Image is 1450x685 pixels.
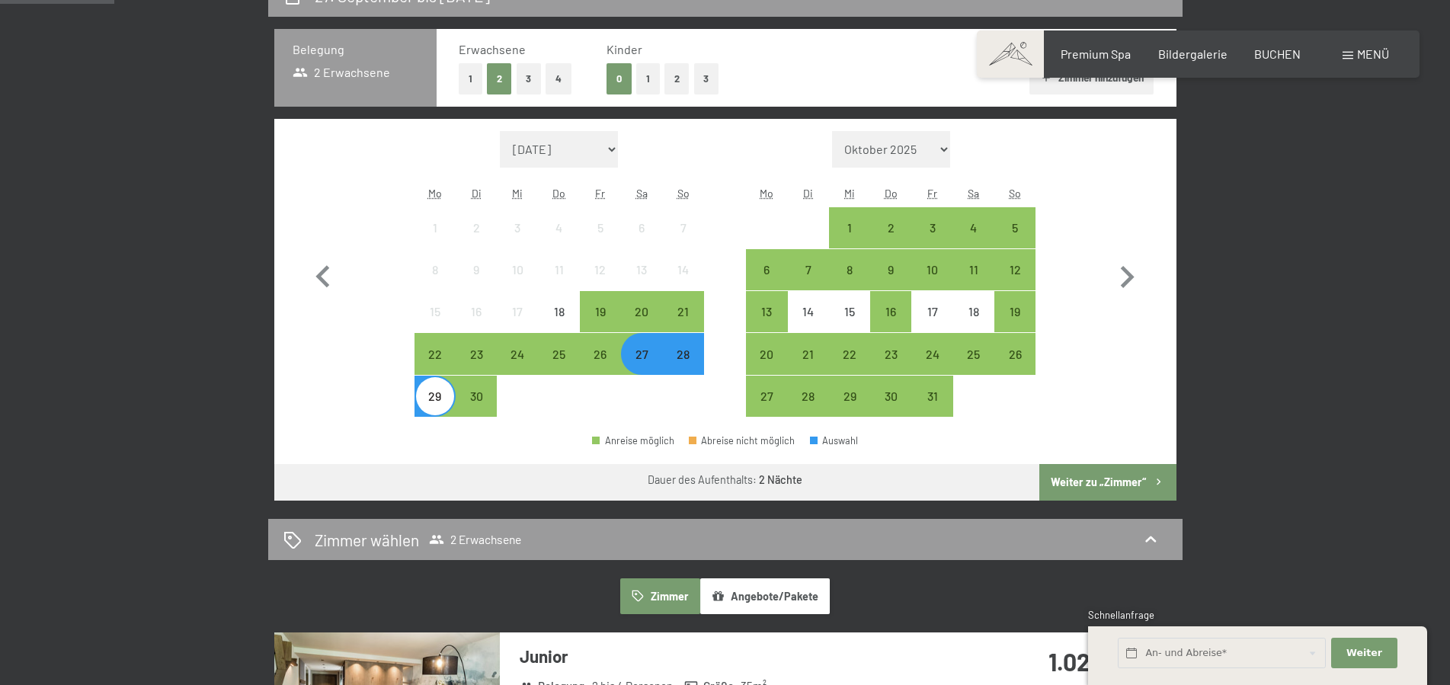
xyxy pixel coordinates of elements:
[456,376,497,417] div: Tue Sep 30 2025
[636,187,648,200] abbr: Samstag
[1331,638,1397,669] button: Weiter
[539,207,580,248] div: Anreise nicht möglich
[953,333,994,374] div: Sat Oct 25 2025
[913,348,951,386] div: 24
[885,187,898,200] abbr: Donnerstag
[955,222,993,260] div: 4
[953,333,994,374] div: Anreise möglich
[911,207,952,248] div: Anreise möglich
[913,390,951,428] div: 31
[759,473,802,486] b: 2 Nächte
[953,291,994,332] div: Sat Oct 18 2025
[581,306,619,344] div: 19
[994,249,1035,290] div: Sun Oct 12 2025
[994,333,1035,374] div: Sun Oct 26 2025
[803,187,813,200] abbr: Dienstag
[953,249,994,290] div: Anreise möglich
[760,187,773,200] abbr: Montag
[580,333,621,374] div: Fri Sep 26 2025
[457,264,495,302] div: 9
[662,291,703,332] div: Anreise möglich
[872,222,910,260] div: 2
[872,264,910,302] div: 9
[416,264,454,302] div: 8
[911,249,952,290] div: Anreise möglich
[1088,609,1154,621] span: Schnellanfrage
[870,333,911,374] div: Anreise möglich
[911,376,952,417] div: Anreise möglich
[540,264,578,302] div: 11
[831,264,869,302] div: 8
[456,249,497,290] div: Anreise nicht möglich
[429,532,521,547] span: 2 Erwachsene
[497,249,538,290] div: Anreise nicht möglich
[788,333,829,374] div: Tue Oct 21 2025
[829,333,870,374] div: Anreise möglich
[662,207,703,248] div: Anreise nicht möglich
[539,333,580,374] div: Anreise möglich
[996,222,1034,260] div: 5
[911,376,952,417] div: Fri Oct 31 2025
[416,390,454,428] div: 29
[539,207,580,248] div: Thu Sep 04 2025
[810,436,859,446] div: Auswahl
[546,63,571,94] button: 4
[540,306,578,344] div: 18
[415,376,456,417] div: Anreise möglich
[788,376,829,417] div: Anreise möglich
[911,207,952,248] div: Fri Oct 03 2025
[996,264,1034,302] div: 12
[789,390,827,428] div: 28
[955,264,993,302] div: 11
[497,291,538,332] div: Anreise nicht möglich
[831,348,869,386] div: 22
[415,249,456,290] div: Anreise nicht möglich
[415,207,456,248] div: Anreise nicht möglich
[1158,46,1228,61] a: Bildergalerie
[1009,187,1021,200] abbr: Sonntag
[747,306,786,344] div: 13
[539,291,580,332] div: Anreise nicht möglich
[456,249,497,290] div: Tue Sep 09 2025
[831,306,869,344] div: 15
[870,333,911,374] div: Thu Oct 23 2025
[700,578,830,613] button: Angebote/Pakete
[664,264,702,302] div: 14
[497,249,538,290] div: Wed Sep 10 2025
[621,207,662,248] div: Sat Sep 06 2025
[636,63,660,94] button: 1
[870,207,911,248] div: Anreise möglich
[746,291,787,332] div: Mon Oct 13 2025
[456,333,497,374] div: Anreise möglich
[664,306,702,344] div: 21
[456,207,497,248] div: Anreise nicht möglich
[648,472,802,488] div: Dauer des Aufenthalts:
[1254,46,1301,61] a: BUCHEN
[581,222,619,260] div: 5
[870,376,911,417] div: Anreise möglich
[747,390,786,428] div: 27
[694,63,719,94] button: 3
[621,249,662,290] div: Anreise nicht möglich
[664,348,702,386] div: 28
[870,291,911,332] div: Thu Oct 16 2025
[789,306,827,344] div: 14
[996,306,1034,344] div: 19
[315,529,419,551] h2: Zimmer wählen
[497,207,538,248] div: Anreise nicht möglich
[789,264,827,302] div: 7
[911,291,952,332] div: Fri Oct 17 2025
[911,333,952,374] div: Anreise möglich
[497,291,538,332] div: Wed Sep 17 2025
[789,348,827,386] div: 21
[623,306,661,344] div: 20
[829,291,870,332] div: Anreise nicht möglich
[456,333,497,374] div: Tue Sep 23 2025
[621,291,662,332] div: Sat Sep 20 2025
[831,390,869,428] div: 29
[487,63,512,94] button: 2
[1105,131,1149,418] button: Nächster Monat
[689,436,795,446] div: Abreise nicht möglich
